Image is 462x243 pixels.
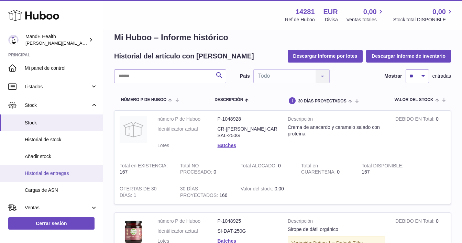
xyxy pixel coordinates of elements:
strong: 14281 [296,7,315,16]
td: 0 [235,157,296,181]
span: Stock total DISPONIBLE [393,16,454,23]
strong: EUR [323,7,338,16]
strong: Total en EXISTENCIA [120,163,168,170]
span: Historial de entregas [25,170,98,177]
div: Sirope de dátil orgánico [288,226,385,233]
div: Divisa [325,16,338,23]
span: Cargas de ASN [25,187,98,194]
span: entradas [432,73,451,79]
strong: 30 DÍAS PROYECTADOS [180,186,219,200]
div: MandE Health [25,33,87,46]
strong: Descripción [288,218,385,226]
strong: Total ALOCADO [241,163,278,170]
a: 0,00 Ventas totales [346,7,385,23]
h1: Mi Huboo – Informe histórico [114,32,451,43]
td: 0 [175,157,235,181]
td: 1 [114,180,175,204]
strong: DEBIDO EN Total [395,116,436,123]
dd: P-1048928 [218,116,278,122]
h2: Historial del artículo con [PERSON_NAME] [114,52,254,61]
strong: Descripción [288,116,385,124]
span: Historial de stock [25,136,98,143]
a: Batches [218,143,236,148]
label: Mostrar [384,73,402,79]
span: 0,00 [363,7,377,16]
span: Mi panel de control [25,65,98,71]
span: Listados [25,84,90,90]
strong: Total en CUARENTENA [301,163,337,177]
td: 167 [356,157,417,181]
span: 0 [337,169,340,175]
a: Cerrar sesión [8,217,95,230]
div: Ref de Huboo [285,16,315,23]
td: 0 [390,111,451,157]
span: Añadir stock [25,153,98,160]
span: Ventas [25,205,90,211]
dt: Identificador actual [157,228,218,234]
span: 0,00 [275,186,284,191]
span: [PERSON_NAME][EMAIL_ADDRESS][PERSON_NAME][DOMAIN_NAME] [25,40,175,46]
dd: P-1048925 [218,218,278,224]
span: Valor del stock [394,98,433,102]
span: 30 DÍAS PROYECTADOS [298,99,346,103]
dt: número P de Huboo [157,218,218,224]
span: Stock [25,120,98,126]
dd: CR-[PERSON_NAME]-CARSAL-250G [218,126,278,139]
button: Descargar Informe por lotes [288,50,363,62]
dd: SI-DAT-250G [218,228,278,234]
td: 166 [175,180,235,204]
strong: Total NO PROCESADO [180,163,213,177]
strong: Valor del stock [241,186,275,193]
strong: Total DISPONIBLE [362,163,403,170]
span: 0,00 [432,7,446,16]
button: Descargar Informe de inventario [366,50,451,62]
img: luis.mendieta@mandehealth.com [8,35,19,45]
img: product image [120,116,147,143]
span: Descripción [214,98,243,102]
dt: número P de Huboo [157,116,218,122]
div: Crema de anacardo y caramelo salado con proteína [288,124,385,137]
strong: DEBIDO EN Total [395,218,436,225]
td: 167 [114,157,175,181]
span: Stock [25,102,90,109]
dt: Identificador actual [157,126,218,139]
label: País [240,73,250,79]
span: número P de Huboo [121,98,166,102]
a: 0,00 Stock total DISPONIBLE [393,7,454,23]
span: Ventas totales [346,16,385,23]
dt: Lotes [157,142,218,149]
strong: OFERTAS DE 30 DÍAS [120,186,157,200]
